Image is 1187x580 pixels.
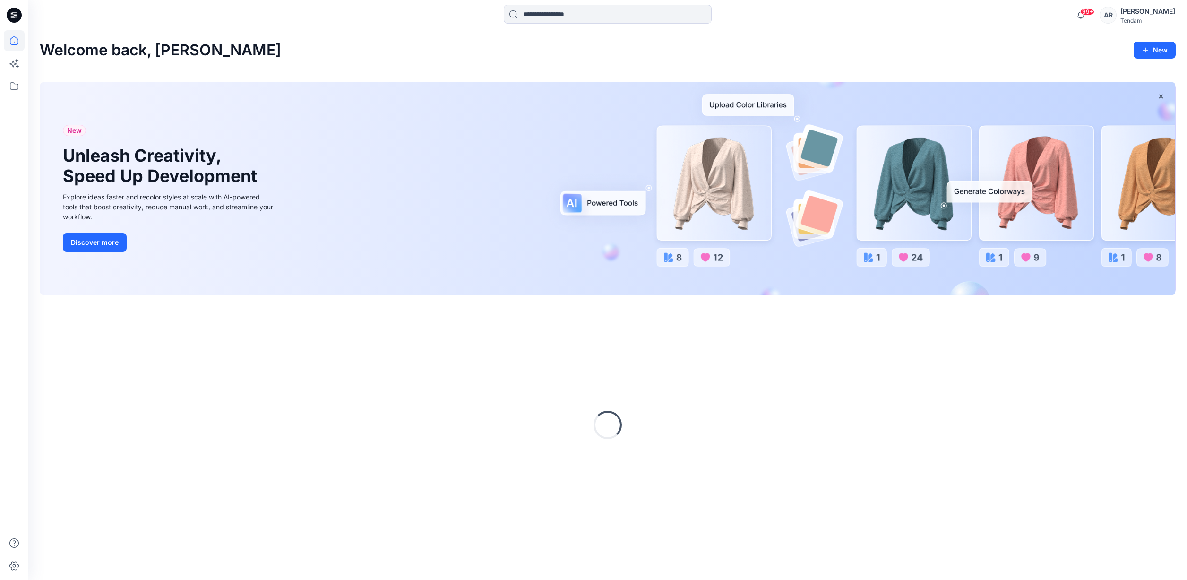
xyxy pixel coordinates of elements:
h1: Unleash Creativity, Speed Up Development [63,146,261,186]
span: 99+ [1080,8,1094,16]
button: New [1134,42,1176,59]
span: New [67,125,82,136]
a: Discover more [63,233,275,252]
div: Tendam [1120,17,1175,24]
button: Discover more [63,233,127,252]
div: AR [1100,7,1117,24]
h2: Welcome back, [PERSON_NAME] [40,42,281,59]
div: Explore ideas faster and recolor styles at scale with AI-powered tools that boost creativity, red... [63,192,275,222]
div: [PERSON_NAME] [1120,6,1175,17]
